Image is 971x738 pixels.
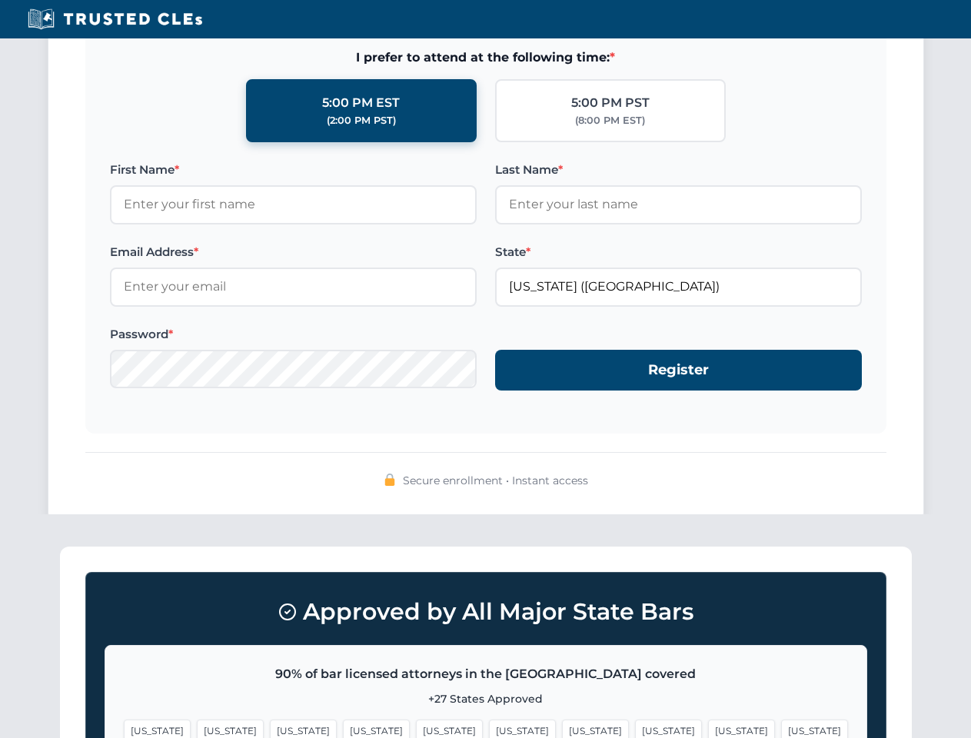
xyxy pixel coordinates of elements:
[110,48,862,68] span: I prefer to attend at the following time:
[110,161,477,179] label: First Name
[322,93,400,113] div: 5:00 PM EST
[384,474,396,486] img: 🔒
[124,690,848,707] p: +27 States Approved
[110,185,477,224] input: Enter your first name
[105,591,867,633] h3: Approved by All Major State Bars
[495,185,862,224] input: Enter your last name
[124,664,848,684] p: 90% of bar licensed attorneys in the [GEOGRAPHIC_DATA] covered
[571,93,650,113] div: 5:00 PM PST
[575,113,645,128] div: (8:00 PM EST)
[110,325,477,344] label: Password
[110,243,477,261] label: Email Address
[495,161,862,179] label: Last Name
[495,243,862,261] label: State
[495,350,862,391] button: Register
[495,268,862,306] input: Florida (FL)
[110,268,477,306] input: Enter your email
[23,8,207,31] img: Trusted CLEs
[403,472,588,489] span: Secure enrollment • Instant access
[327,113,396,128] div: (2:00 PM PST)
